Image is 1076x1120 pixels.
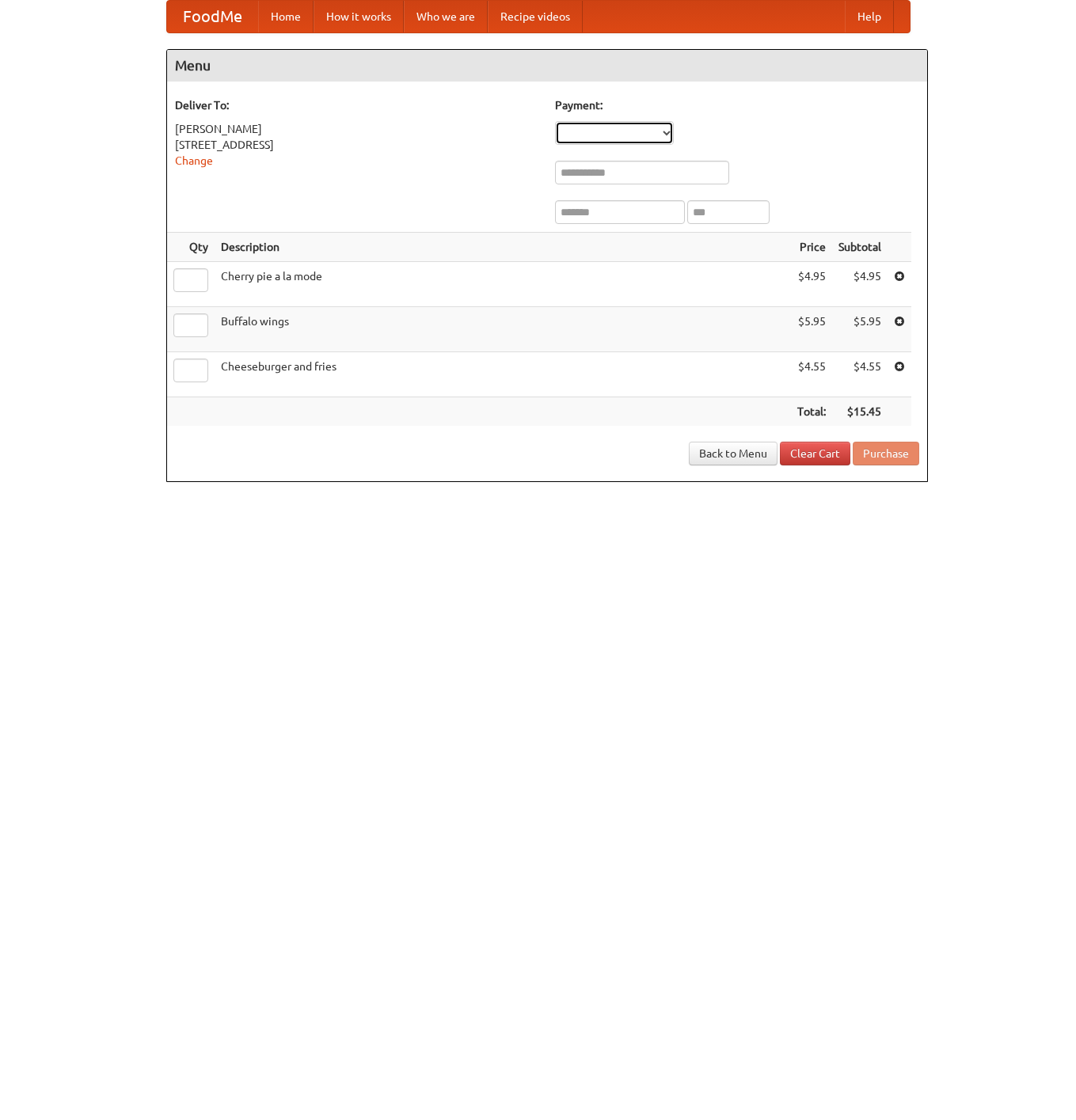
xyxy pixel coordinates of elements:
[175,137,539,153] div: [STREET_ADDRESS]
[832,397,888,427] th: $15.45
[215,307,791,352] td: Buffalo wings
[175,97,539,113] h5: Deliver To:
[791,233,832,262] th: Price
[215,352,791,397] td: Cheeseburger and fries
[167,1,258,32] a: FoodMe
[791,397,832,427] th: Total:
[791,352,832,397] td: $4.55
[832,352,888,397] td: $4.55
[689,442,778,465] a: Back to Menu
[832,233,888,262] th: Subtotal
[832,262,888,307] td: $4.95
[167,233,215,262] th: Qty
[215,233,791,262] th: Description
[314,1,404,32] a: How it works
[845,1,894,32] a: Help
[404,1,488,32] a: Who we are
[258,1,314,32] a: Home
[791,262,832,307] td: $4.95
[791,307,832,352] td: $5.95
[555,97,919,113] h5: Payment:
[175,154,213,167] a: Change
[780,442,850,465] a: Clear Cart
[167,50,927,82] h4: Menu
[832,307,888,352] td: $5.95
[175,121,539,137] div: [PERSON_NAME]
[215,262,791,307] td: Cherry pie a la mode
[488,1,583,32] a: Recipe videos
[853,442,919,465] button: Purchase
